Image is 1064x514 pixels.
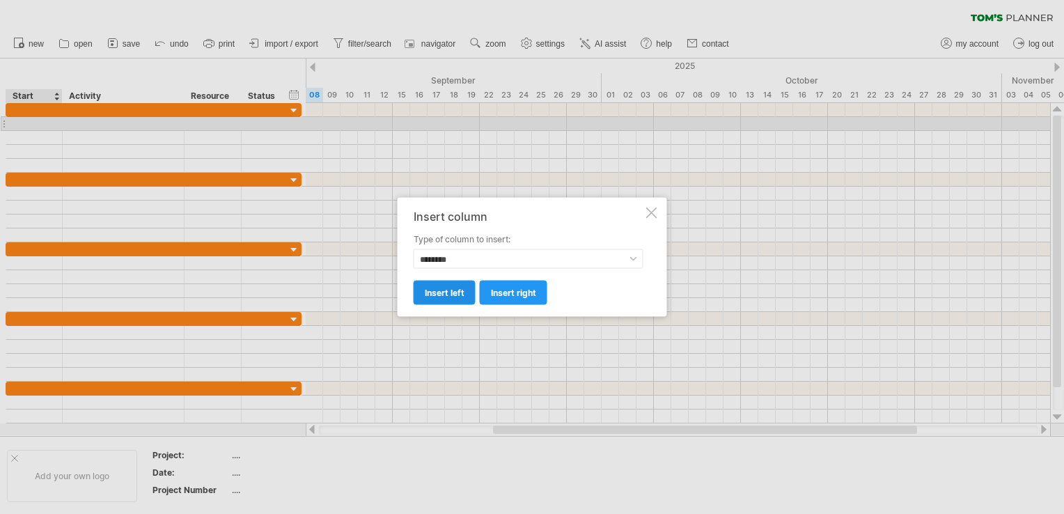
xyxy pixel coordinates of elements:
[414,281,476,305] a: insert left
[414,210,643,223] div: Insert column
[491,288,536,298] span: insert right
[414,233,643,246] label: Type of column to insert:
[480,281,547,305] a: insert right
[425,288,464,298] span: insert left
